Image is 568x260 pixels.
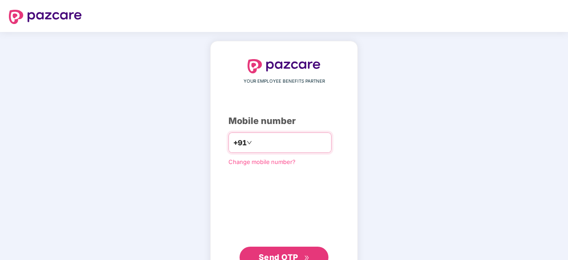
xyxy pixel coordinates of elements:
div: Mobile number [228,114,340,128]
span: YOUR EMPLOYEE BENEFITS PARTNER [244,78,325,85]
img: logo [9,10,82,24]
a: Change mobile number? [228,158,296,165]
span: +91 [233,137,247,148]
span: down [247,140,252,145]
img: logo [248,59,320,73]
